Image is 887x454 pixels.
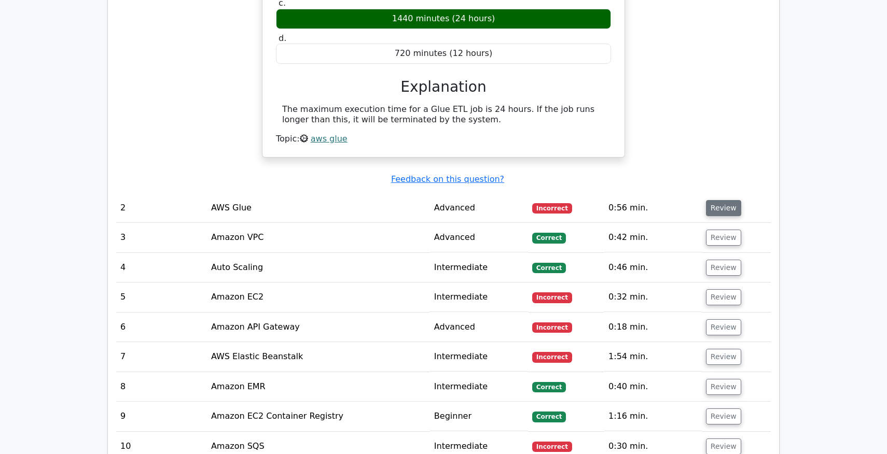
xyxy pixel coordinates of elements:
td: 6 [116,313,207,342]
button: Review [706,230,741,246]
button: Review [706,200,741,216]
button: Review [706,408,741,424]
td: 1:54 min. [604,342,702,372]
td: Amazon VPC [207,223,430,252]
div: The maximum execution time for a Glue ETL job is 24 hours. If the job runs longer than this, it w... [282,104,605,126]
td: 9 [116,402,207,431]
span: Correct [532,412,566,422]
button: Review [706,379,741,395]
span: Correct [532,382,566,392]
td: Advanced [430,193,528,223]
td: 0:46 min. [604,253,702,282]
div: Topic: [276,134,611,145]
td: 0:32 min. [604,282,702,312]
td: Intermediate [430,372,528,402]
td: 4 [116,253,207,282]
td: Advanced [430,313,528,342]
td: 7 [116,342,207,372]
td: Advanced [430,223,528,252]
td: Auto Scaling [207,253,430,282]
td: 3 [116,223,207,252]
td: Amazon EC2 Container Registry [207,402,430,431]
h3: Explanation [282,78,605,96]
a: Feedback on this question? [391,174,504,184]
span: Incorrect [532,203,572,214]
span: Incorrect [532,292,572,303]
td: Intermediate [430,282,528,312]
td: 0:40 min. [604,372,702,402]
td: AWS Elastic Beanstalk [207,342,430,372]
td: 2 [116,193,207,223]
td: Intermediate [430,253,528,282]
td: Amazon EC2 [207,282,430,312]
td: 1:16 min. [604,402,702,431]
span: Correct [532,263,566,273]
td: 5 [116,282,207,312]
div: 1440 minutes (24 hours) [276,9,611,29]
a: aws glue [311,134,348,144]
td: Beginner [430,402,528,431]
td: AWS Glue [207,193,430,223]
td: 0:42 min. [604,223,702,252]
div: 720 minutes (12 hours) [276,44,611,64]
span: Incorrect [532,322,572,333]
span: Incorrect [532,352,572,362]
td: 0:18 min. [604,313,702,342]
td: 8 [116,372,207,402]
span: d. [279,33,286,43]
span: Incorrect [532,442,572,452]
button: Review [706,319,741,335]
td: 0:56 min. [604,193,702,223]
td: Amazon API Gateway [207,313,430,342]
button: Review [706,260,741,276]
span: Correct [532,233,566,243]
button: Review [706,349,741,365]
td: Amazon EMR [207,372,430,402]
button: Review [706,289,741,305]
td: Intermediate [430,342,528,372]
